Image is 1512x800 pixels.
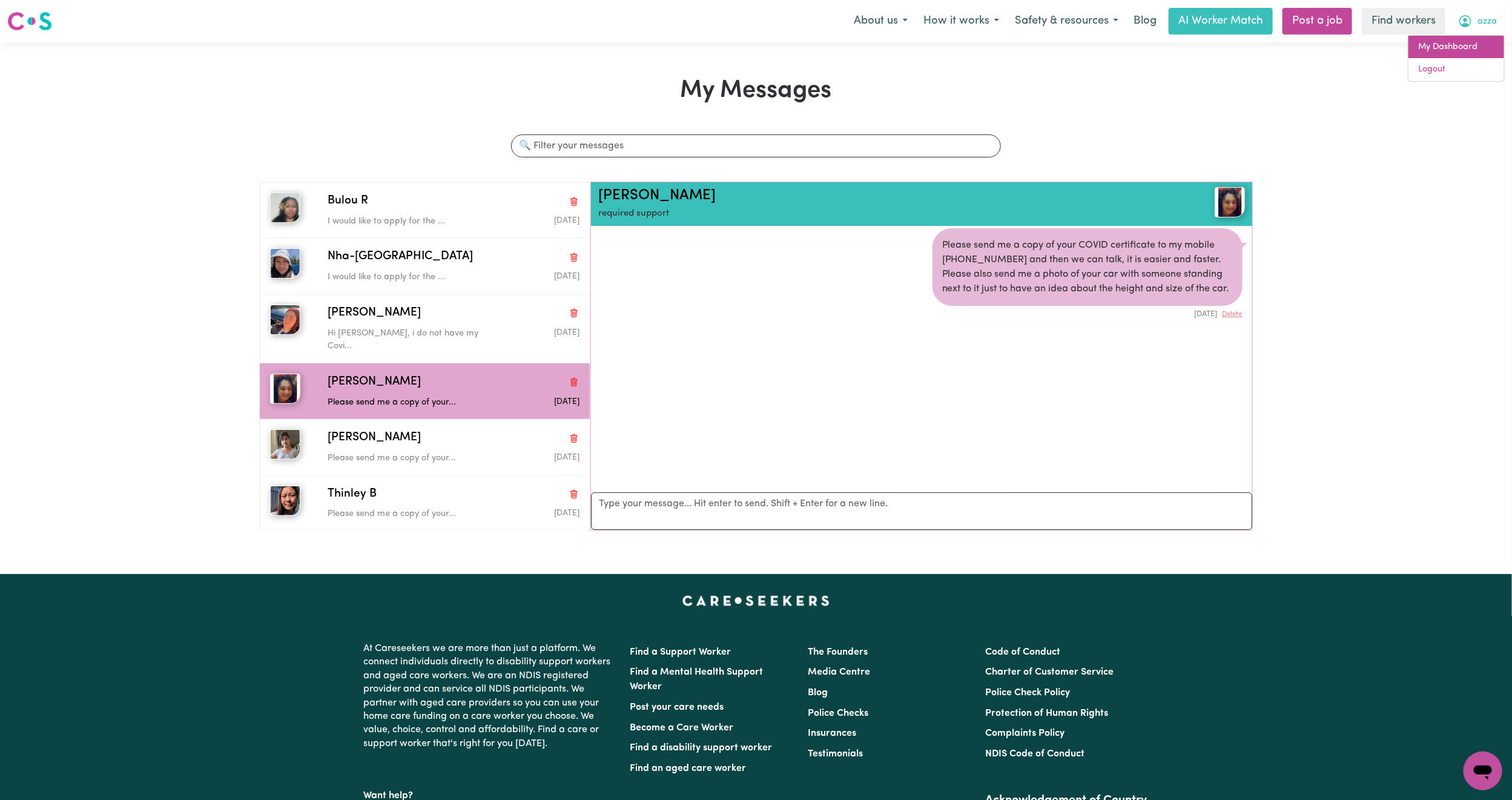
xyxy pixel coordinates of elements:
[328,429,421,447] span: [PERSON_NAME]
[259,76,1253,105] h1: My Messages
[569,374,579,390] button: Delete conversation
[1362,8,1445,35] a: Find workers
[985,688,1070,698] a: Police Check Policy
[598,207,1137,221] p: required support
[598,188,716,203] a: [PERSON_NAME]
[569,193,579,209] button: Delete conversation
[1126,8,1164,35] a: Blog
[808,709,868,718] a: Police Checks
[1169,8,1273,35] a: AI Worker Match
[260,475,590,531] button: Thinley BThinley BDelete conversationPlease send me a copy of your...Message sent on August 3, 2025
[554,454,579,461] span: Message sent on August 3, 2025
[260,182,590,238] button: Bulou RBulou RDelete conversationI would like to apply for the ...Message sent on September 3, 2025
[985,709,1108,718] a: Protection of Human Rights
[1408,35,1505,82] div: My Account
[846,8,916,34] button: About us
[933,306,1243,320] div: [DATE]
[1223,309,1243,320] button: Delete
[328,374,421,391] span: [PERSON_NAME]
[933,228,1243,306] div: Please send me a copy of your COVID certificate to my mobile [PHONE_NUMBER] and then we can talk,...
[328,396,495,409] p: Please send me a copy of your...
[808,749,863,759] a: Testimonials
[808,667,870,677] a: Media Centre
[1477,15,1497,28] span: azza
[7,10,52,32] img: Careseekers logo
[328,486,377,503] span: Thinley B
[1215,187,1245,217] img: View Joannah Y's profile
[1408,58,1504,81] a: Logout
[1408,36,1504,59] a: My Dashboard
[7,7,52,35] a: Careseekers logo
[270,248,300,279] img: Nha-Nha N
[554,398,579,406] span: Message sent on August 3, 2025
[260,419,590,475] button: Nilima T[PERSON_NAME]Delete conversationPlease send me a copy of your...Message sent on August 3,...
[630,723,734,733] a: Become a Care Worker
[270,429,300,460] img: Nilima T
[270,374,300,404] img: Joannah Y
[569,250,579,265] button: Delete conversation
[985,749,1084,759] a: NDIS Code of Conduct
[1464,752,1502,790] iframe: Button to launch messaging window, conversation in progress
[511,134,1000,157] input: 🔍 Filter your messages
[630,702,724,712] a: Post your care needs
[630,667,764,692] a: Find a Mental Health Support Worker
[328,248,473,266] span: Nha-[GEOGRAPHIC_DATA]
[985,647,1060,657] a: Code of Conduct
[364,637,616,755] p: At Careseekers we are more than just a platform. We connect individuals directly to disability su...
[270,486,300,516] img: Thinley B
[328,193,368,210] span: Bulou R
[985,729,1065,738] a: Complaints Policy
[270,305,300,335] img: Taylor-Rose K
[328,507,495,521] p: Please send me a copy of your...
[1007,8,1126,34] button: Safety & resources
[328,452,495,465] p: Please send me a copy of your...
[1450,8,1505,34] button: My Account
[260,294,590,363] button: Taylor-Rose K[PERSON_NAME]Delete conversationHi [PERSON_NAME], i do not have my Covi...Message se...
[630,743,773,753] a: Find a disability support worker
[328,327,495,353] p: Hi [PERSON_NAME], i do not have my Covi...
[569,305,579,321] button: Delete conversation
[808,729,856,738] a: Insurances
[270,193,300,223] img: Bulou R
[630,764,747,773] a: Find an aged care worker
[569,431,579,446] button: Delete conversation
[985,667,1114,677] a: Charter of Customer Service
[260,363,590,419] button: Joannah Y[PERSON_NAME]Delete conversationPlease send me a copy of your...Message sent on August 3...
[630,647,731,657] a: Find a Support Worker
[916,8,1007,34] button: How it works
[328,271,495,284] p: I would like to apply for the ...
[1137,187,1245,217] a: Joannah Y
[328,215,495,228] p: I would like to apply for the ...
[569,486,579,502] button: Delete conversation
[554,509,579,517] span: Message sent on August 3, 2025
[328,305,421,322] span: [PERSON_NAME]
[1283,8,1352,35] a: Post a job
[260,238,590,294] button: Nha-Nha NNha-[GEOGRAPHIC_DATA]Delete conversationI would like to apply for the ...Message sent on...
[682,596,830,606] a: Careseekers home page
[554,329,579,337] span: Message sent on August 4, 2025
[554,217,579,225] span: Message sent on September 3, 2025
[554,273,579,280] span: Message sent on September 2, 2025
[808,688,828,698] a: Blog
[808,647,868,657] a: The Founders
